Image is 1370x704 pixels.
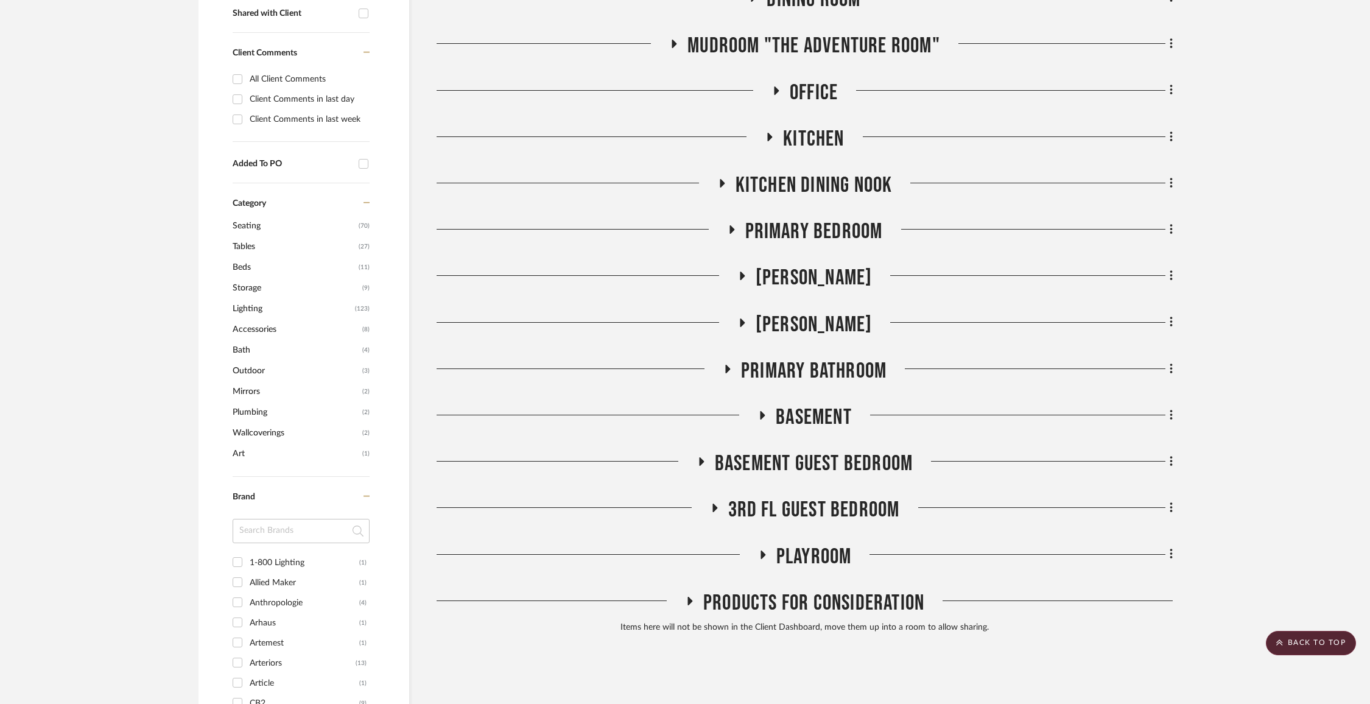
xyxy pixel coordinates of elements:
span: Bath [233,340,359,361]
span: [PERSON_NAME] [756,312,873,338]
div: 1-800 Lighting [250,553,359,572]
span: Basement [776,404,852,431]
span: (2) [362,403,370,422]
div: (1) [359,553,367,572]
span: Products For Consideration [703,590,924,616]
div: (1) [359,674,367,693]
span: Art [233,443,359,464]
span: (9) [362,278,370,298]
div: Arhaus [250,613,359,633]
span: Lighting [233,298,352,319]
div: Shared with Client [233,9,353,19]
span: Seating [233,216,356,236]
span: Mudroom "The Adventure Room" [687,33,940,59]
div: Items here will not be shown in the Client Dashboard, move them up into a room to allow sharing. [437,621,1173,635]
span: Beds [233,257,356,278]
div: Client Comments in last day [250,90,367,109]
div: Artemest [250,633,359,653]
span: (70) [359,216,370,236]
span: Storage [233,278,359,298]
div: Client Comments in last week [250,110,367,129]
div: Added To PO [233,159,353,169]
span: Playroom [776,544,852,570]
span: Mirrors [233,381,359,402]
span: Tables [233,236,356,257]
span: Category [233,199,266,209]
span: (4) [362,340,370,360]
span: (1) [362,444,370,463]
span: [PERSON_NAME] [756,265,873,291]
span: (123) [355,299,370,319]
div: (13) [356,653,367,673]
span: Wallcoverings [233,423,359,443]
span: Plumbing [233,402,359,423]
div: Anthropologie [250,593,359,613]
div: (1) [359,633,367,653]
div: Allied Maker [250,573,359,593]
span: (11) [359,258,370,277]
span: (8) [362,320,370,339]
input: Search Brands [233,519,370,543]
span: Kitchen Dining Nook [736,172,893,199]
div: (1) [359,613,367,633]
span: Accessories [233,319,359,340]
span: (2) [362,423,370,443]
span: Brand [233,493,255,501]
scroll-to-top-button: BACK TO TOP [1266,631,1356,655]
span: Primary Bedroom [745,219,883,245]
div: Arteriors [250,653,356,673]
span: Kitchen [783,126,844,152]
span: Basement Guest Bedroom [715,451,913,477]
span: (27) [359,237,370,256]
span: Primary Bathroom [741,358,887,384]
span: 3rd Fl Guest Bedroom [728,497,900,523]
span: Client Comments [233,49,297,57]
span: Outdoor [233,361,359,381]
span: (3) [362,361,370,381]
div: Article [250,674,359,693]
span: (2) [362,382,370,401]
div: (4) [359,593,367,613]
div: All Client Comments [250,69,367,89]
div: (1) [359,573,367,593]
span: Office [790,80,838,106]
